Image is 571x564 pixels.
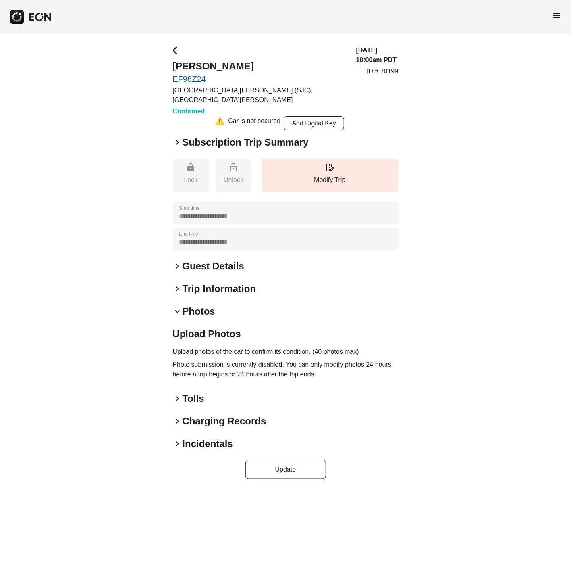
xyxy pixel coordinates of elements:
[173,416,183,426] span: keyboard_arrow_right
[173,86,347,105] p: [GEOGRAPHIC_DATA][PERSON_NAME] (SJC), [GEOGRAPHIC_DATA][PERSON_NAME]
[173,261,183,271] span: keyboard_arrow_right
[173,439,183,449] span: keyboard_arrow_right
[173,138,183,147] span: keyboard_arrow_right
[183,260,244,273] h2: Guest Details
[173,307,183,316] span: keyboard_arrow_down
[356,46,399,65] h3: [DATE] 10:00am PDT
[266,175,395,185] p: Modify Trip
[173,60,347,73] h2: [PERSON_NAME]
[552,11,561,21] span: menu
[262,159,399,192] button: Modify Trip
[173,284,183,294] span: keyboard_arrow_right
[183,305,215,318] h2: Photos
[183,136,309,149] h2: Subscription Trip Summary
[183,437,233,450] h2: Incidentals
[367,67,398,76] p: ID # 70199
[173,328,399,340] h2: Upload Photos
[173,74,347,84] a: EF98Z24
[173,347,399,357] p: Upload photos of the car to confirm its condition. (40 photos max)
[173,107,347,116] h3: Confirmed
[183,282,256,295] h2: Trip Information
[284,116,344,130] button: Add Digital Key
[173,394,183,403] span: keyboard_arrow_right
[215,116,225,130] div: ⚠️
[173,360,399,379] p: Photo submission is currently disabled. You can only modify photos 24 hours before a trip begins ...
[183,392,204,405] h2: Tolls
[173,46,183,55] span: arrow_back_ios
[183,415,266,428] h2: Charging Records
[325,163,335,172] span: edit_road
[245,460,326,479] button: Update
[228,116,281,130] div: Car is not secured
